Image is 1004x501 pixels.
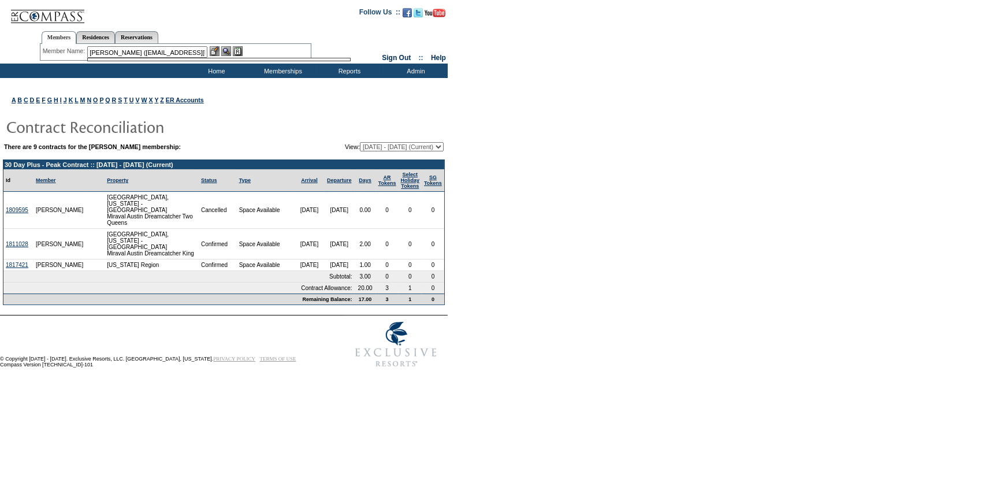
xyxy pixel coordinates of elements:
[237,192,295,229] td: Space Available
[54,97,58,103] a: H
[142,97,147,103] a: W
[422,294,444,305] td: 0
[105,192,199,229] td: [GEOGRAPHIC_DATA], [US_STATE] - [GEOGRAPHIC_DATA] Miraval Austin Dreamcatcher Two Queens
[105,259,199,271] td: [US_STATE] Region
[4,143,181,150] b: There are 9 contracts for the [PERSON_NAME] membership:
[378,175,396,186] a: ARTokens
[414,12,423,18] a: Follow us on Twitter
[399,259,422,271] td: 0
[424,175,442,186] a: SGTokens
[43,46,87,56] div: Member Name:
[199,192,237,229] td: Cancelled
[199,259,237,271] td: Confirmed
[87,97,91,103] a: N
[376,294,399,305] td: 3
[237,259,295,271] td: Space Available
[6,115,237,138] img: pgTtlContractReconciliation.gif
[381,64,448,78] td: Admin
[201,177,217,183] a: Status
[359,7,400,21] td: Follow Us ::
[301,177,318,183] a: Arrival
[210,46,220,56] img: b_edit.gif
[295,192,324,229] td: [DATE]
[17,97,22,103] a: B
[12,97,16,103] a: A
[344,316,448,373] img: Exclusive Resorts
[295,229,324,259] td: [DATE]
[160,97,164,103] a: Z
[355,192,376,229] td: 0.00
[324,229,355,259] td: [DATE]
[3,283,355,294] td: Contract Allowance:
[399,229,422,259] td: 0
[107,177,128,183] a: Property
[422,192,444,229] td: 0
[36,97,40,103] a: E
[6,241,28,247] a: 1811028
[34,229,86,259] td: [PERSON_NAME]
[99,97,103,103] a: P
[233,46,243,56] img: Reservations
[213,356,255,362] a: PRIVACY POLICY
[422,271,444,283] td: 0
[30,97,35,103] a: D
[135,97,139,103] a: V
[260,356,296,362] a: TERMS OF USE
[3,169,34,192] td: Id
[422,283,444,294] td: 0
[154,97,158,103] a: Y
[355,294,376,305] td: 17.00
[105,229,199,259] td: [GEOGRAPHIC_DATA], [US_STATE] - [GEOGRAPHIC_DATA] Miraval Austin Dreamcatcher King
[42,97,46,103] a: F
[376,259,399,271] td: 0
[355,259,376,271] td: 1.00
[166,97,204,103] a: ER Accounts
[69,97,73,103] a: K
[118,97,122,103] a: S
[75,97,78,103] a: L
[36,177,56,183] a: Member
[399,283,422,294] td: 1
[115,31,158,43] a: Reservations
[60,97,62,103] a: I
[399,192,422,229] td: 0
[93,97,98,103] a: O
[64,97,67,103] a: J
[403,8,412,17] img: Become our fan on Facebook
[376,283,399,294] td: 3
[112,97,117,103] a: R
[376,192,399,229] td: 0
[355,229,376,259] td: 2.00
[422,259,444,271] td: 0
[355,283,376,294] td: 20.00
[324,259,355,271] td: [DATE]
[248,64,315,78] td: Memberships
[149,97,153,103] a: X
[34,259,86,271] td: [PERSON_NAME]
[199,229,237,259] td: Confirmed
[419,54,423,62] span: ::
[3,160,444,169] td: 30 Day Plus - Peak Contract :: [DATE] - [DATE] (Current)
[327,177,352,183] a: Departure
[425,12,445,18] a: Subscribe to our YouTube Channel
[237,229,295,259] td: Space Available
[47,97,52,103] a: G
[124,97,128,103] a: T
[425,9,445,17] img: Subscribe to our YouTube Channel
[80,97,85,103] a: M
[399,271,422,283] td: 0
[42,31,77,44] a: Members
[6,262,28,268] a: 1817421
[34,192,86,229] td: [PERSON_NAME]
[295,259,324,271] td: [DATE]
[376,271,399,283] td: 0
[401,172,420,189] a: Select HolidayTokens
[3,271,355,283] td: Subtotal:
[355,271,376,283] td: 3.00
[315,64,381,78] td: Reports
[239,177,251,183] a: Type
[431,54,446,62] a: Help
[6,207,28,213] a: 1809595
[399,294,422,305] td: 1
[182,64,248,78] td: Home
